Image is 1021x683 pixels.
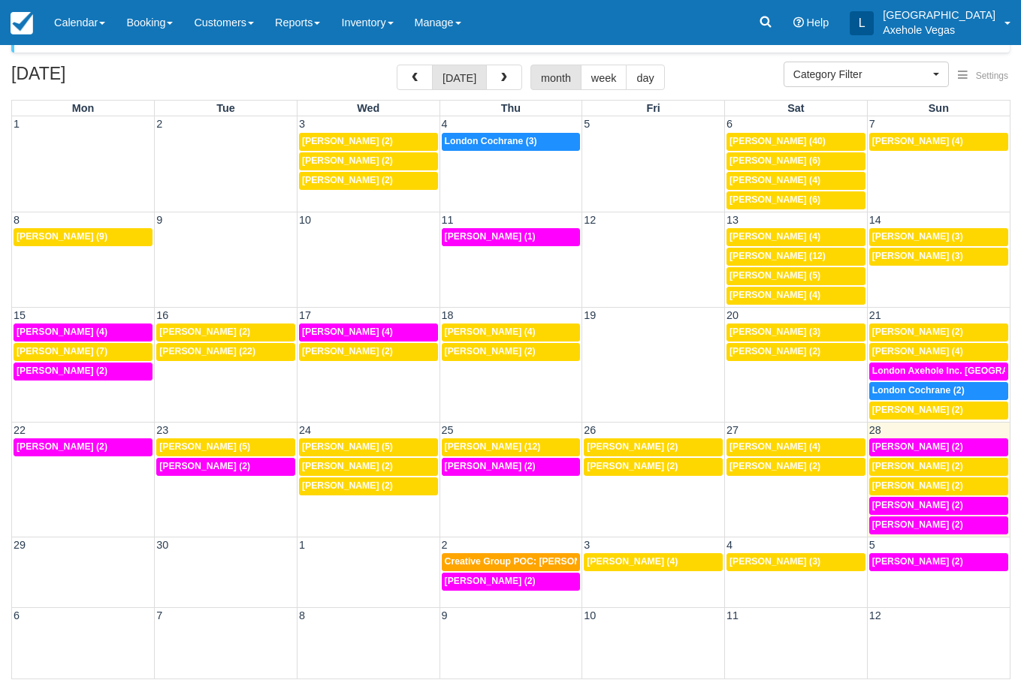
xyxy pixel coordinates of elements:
span: 27 [725,424,740,436]
span: 22 [12,424,27,436]
a: [PERSON_NAME] (2) [442,573,581,591]
button: month [530,65,581,90]
span: [PERSON_NAME] (2) [445,346,536,357]
span: [PERSON_NAME] (22) [159,346,255,357]
span: 3 [298,118,307,130]
span: [PERSON_NAME] (4) [445,326,536,337]
span: [PERSON_NAME] (2) [159,461,250,471]
a: [PERSON_NAME] (2) [299,152,438,170]
a: [PERSON_NAME] (9) [14,228,153,246]
span: Sun [929,102,949,114]
span: 25 [440,424,455,436]
a: [PERSON_NAME] (2) [726,343,865,361]
span: 12 [868,609,883,621]
span: 4 [725,539,734,551]
a: [PERSON_NAME] (2) [14,363,153,381]
a: [PERSON_NAME] (12) [726,248,865,266]
a: [PERSON_NAME] (4) [584,553,723,571]
span: 13 [725,214,740,226]
a: [PERSON_NAME] (4) [726,172,865,190]
span: Help [807,17,829,29]
button: week [581,65,627,90]
span: [PERSON_NAME] (4) [17,326,107,337]
span: [PERSON_NAME] (5) [159,441,250,452]
span: [PERSON_NAME] (4) [872,346,963,357]
a: [PERSON_NAME] (4) [726,228,865,246]
a: London Cochrane (2) [869,382,1008,400]
a: [PERSON_NAME] (5) [299,438,438,456]
span: London Cochrane (2) [872,385,965,396]
span: 9 [155,214,164,226]
a: [PERSON_NAME] (2) [869,516,1008,534]
span: [PERSON_NAME] (2) [302,346,393,357]
a: [PERSON_NAME] (4) [14,323,153,341]
span: 17 [298,309,313,321]
a: [PERSON_NAME] (2) [156,458,295,476]
a: [PERSON_NAME] (1) [442,228,581,246]
span: [PERSON_NAME] (5) [730,270,820,281]
a: [PERSON_NAME] (4) [869,343,1008,361]
span: [PERSON_NAME] (4) [302,326,393,337]
a: [PERSON_NAME] (2) [869,438,1008,456]
a: [PERSON_NAME] (6) [726,191,865,209]
span: 9 [440,609,449,621]
button: day [626,65,664,90]
a: [PERSON_NAME] (3) [869,248,1008,266]
span: [PERSON_NAME] (4) [730,175,820,185]
a: London Cochrane (3) [442,133,581,151]
span: Fri [646,102,660,114]
span: [PERSON_NAME] (2) [17,441,107,452]
span: [PERSON_NAME] (4) [872,136,963,146]
span: 26 [582,424,597,436]
span: [PERSON_NAME] (4) [730,290,820,300]
span: 18 [440,309,455,321]
a: [PERSON_NAME] (2) [869,553,1008,571]
span: [PERSON_NAME] (2) [302,480,393,491]
span: [PERSON_NAME] (2) [302,155,393,166]
span: 15 [12,309,27,321]
span: [PERSON_NAME] (3) [730,326,820,337]
span: 28 [868,424,883,436]
span: [PERSON_NAME] (2) [17,366,107,376]
span: [PERSON_NAME] (2) [872,556,963,567]
p: Axehole Vegas [883,23,995,38]
span: [PERSON_NAME] (3) [872,251,963,261]
span: [PERSON_NAME] (2) [872,480,963,491]
span: [PERSON_NAME] (40) [730,136,826,146]
div: L [850,11,874,35]
span: 20 [725,309,740,321]
a: [PERSON_NAME] (2) [869,402,1008,420]
a: [PERSON_NAME] (2) [442,343,581,361]
span: 24 [298,424,313,436]
span: 7 [868,118,877,130]
a: [PERSON_NAME] (2) [299,343,438,361]
a: [PERSON_NAME] (4) [726,438,865,456]
span: 29 [12,539,27,551]
a: [PERSON_NAME] (2) [156,323,295,341]
span: [PERSON_NAME] (9) [17,231,107,242]
span: [PERSON_NAME] (6) [730,155,820,166]
a: [PERSON_NAME] (2) [584,438,723,456]
button: Category Filter [784,62,949,87]
span: 10 [298,214,313,226]
a: [PERSON_NAME] (2) [869,497,1008,515]
span: 4 [440,118,449,130]
a: [PERSON_NAME] (2) [869,458,1008,476]
span: [PERSON_NAME] (1) [445,231,536,242]
span: Creative Group POC: [PERSON_NAME] (4) [445,556,630,567]
span: [PERSON_NAME] (2) [730,461,820,471]
img: checkfront-main-nav-mini-logo.png [11,12,33,35]
a: [PERSON_NAME] (4) [442,323,581,341]
span: 19 [582,309,597,321]
a: [PERSON_NAME] (4) [299,323,438,341]
a: [PERSON_NAME] (7) [14,343,153,361]
a: [PERSON_NAME] (22) [156,343,295,361]
span: [PERSON_NAME] (2) [872,461,963,471]
a: [PERSON_NAME] (2) [584,458,723,476]
span: 11 [440,214,455,226]
span: [PERSON_NAME] (4) [730,441,820,452]
span: [PERSON_NAME] (4) [587,556,678,567]
span: [PERSON_NAME] (2) [872,405,963,415]
span: [PERSON_NAME] (2) [302,136,393,146]
a: [PERSON_NAME] (5) [156,438,295,456]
